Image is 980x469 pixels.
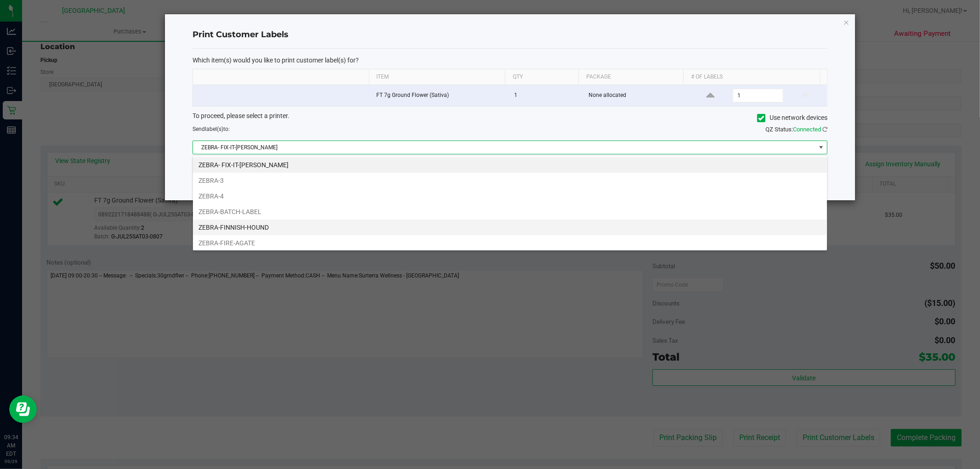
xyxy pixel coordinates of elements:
[371,85,509,106] td: FT 7g Ground Flower (Sativa)
[9,396,37,423] iframe: Resource center
[193,188,827,204] li: ZEBRA-4
[193,173,827,188] li: ZEBRA-3
[193,56,827,64] p: Which item(s) would you like to print customer label(s) for?
[509,85,583,106] td: 1
[193,29,827,41] h4: Print Customer Labels
[205,126,223,132] span: label(s)
[193,126,230,132] span: Send to:
[369,69,505,85] th: Item
[193,220,827,235] li: ZEBRA-FINNISH-HOUND
[193,204,827,220] li: ZEBRA-BATCH-LABEL
[186,111,834,125] div: To proceed, please select a printer.
[578,69,683,85] th: Package
[193,157,827,173] li: ZEBRA- FIX-IT-[PERSON_NAME]
[583,85,689,106] td: None allocated
[757,113,827,123] label: Use network devices
[193,235,827,251] li: ZEBRA-FIRE-AGATE
[793,126,821,133] span: Connected
[765,126,827,133] span: QZ Status:
[193,141,816,154] span: ZEBRA- FIX-IT-[PERSON_NAME]
[683,69,819,85] th: # of labels
[505,69,578,85] th: Qty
